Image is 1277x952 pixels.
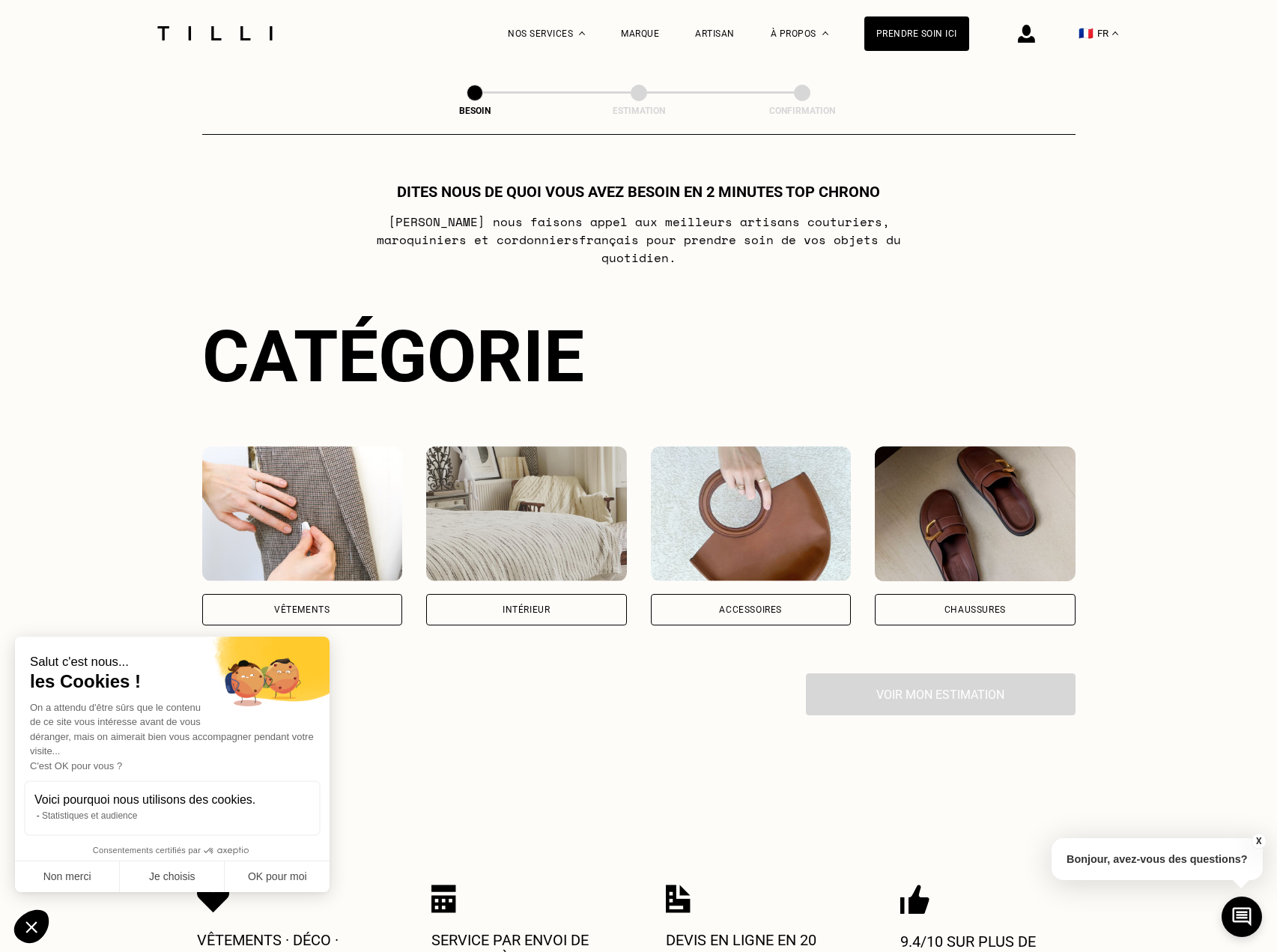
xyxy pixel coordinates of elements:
[944,605,1006,614] div: Chaussures
[202,315,1076,398] div: Catégorie
[1018,25,1035,43] img: icône connexion
[900,885,929,915] img: Icon
[503,605,550,614] div: Intérieur
[651,446,852,581] img: Accessoires
[342,213,935,267] p: [PERSON_NAME] nous faisons appel aux meilleurs artisans couturiers , maroquiniers et cordonniers ...
[864,16,969,51] a: Prendre soin ici
[621,28,659,39] a: Marque
[431,885,456,913] img: Icon
[666,885,691,913] img: Icon
[564,106,714,116] div: Estimation
[274,605,330,614] div: Vêtements
[695,28,735,39] a: Artisan
[1079,26,1094,40] span: 🇫🇷
[579,31,585,35] img: Menu déroulant
[1052,838,1263,880] p: Bonjour, avez-vous des questions?
[426,446,627,581] img: Intérieur
[875,446,1076,581] img: Chaussures
[202,446,403,581] img: Vêtements
[822,31,828,35] img: Menu déroulant à propos
[1251,833,1266,849] button: X
[397,183,880,201] h1: Dites nous de quoi vous avez besoin en 2 minutes top chrono
[727,106,877,116] div: Confirmation
[197,885,230,913] img: Icon
[719,605,782,614] div: Accessoires
[400,106,550,116] div: Besoin
[152,26,278,40] img: Logo du service de couturière Tilli
[1112,31,1118,35] img: menu déroulant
